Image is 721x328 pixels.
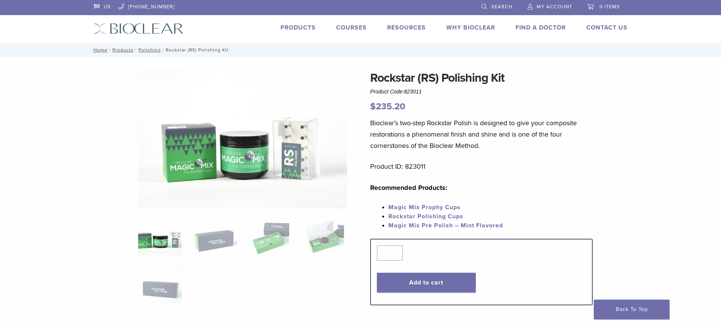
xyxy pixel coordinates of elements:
[370,101,376,112] span: $
[306,218,344,256] img: Rockstar (RS) Polishing Kit - Image 4
[370,101,405,112] bdi: 235.20
[370,161,593,172] p: Product ID: 823011
[370,69,593,87] h1: Rockstar (RS) Polishing Kit
[404,89,422,95] span: 823011
[88,43,633,57] nav: Rockstar (RS) Polishing Kit
[446,24,495,31] a: Why Bioclear
[138,266,182,303] img: Rockstar (RS) Polishing Kit - Image 5
[586,24,628,31] a: Contact Us
[94,23,184,34] img: Bioclear
[370,183,447,192] strong: Recommended Products:
[537,4,572,10] span: My Account
[370,89,422,95] span: Product Code:
[91,47,107,53] a: Home
[388,204,461,211] a: Magic Mix Prophy Cups
[107,48,112,52] span: /
[600,4,620,10] span: 0 items
[251,218,289,256] img: Rockstar (RS) Polishing Kit - Image 3
[387,24,426,31] a: Resources
[112,47,134,53] a: Products
[138,218,182,256] img: DSC_6582-copy-324x324.jpg
[370,117,593,151] p: Bioclear’s two-step Rockstar Polish is designed to give your composite restorations a phenomenal ...
[139,47,161,53] a: Polishing
[138,69,347,208] img: DSC_6582 copy
[388,213,463,220] a: Rockstar Polishing Cups
[280,24,316,31] a: Products
[388,222,503,229] a: Magic Mix Pre Polish – Mint Flavored
[336,24,367,31] a: Courses
[515,24,566,31] a: Find A Doctor
[491,4,512,10] span: Search
[594,300,670,319] a: Back To Top
[161,48,166,52] span: /
[377,273,476,292] button: Add to cart
[193,218,237,256] img: Rockstar (RS) Polishing Kit - Image 2
[134,48,139,52] span: /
